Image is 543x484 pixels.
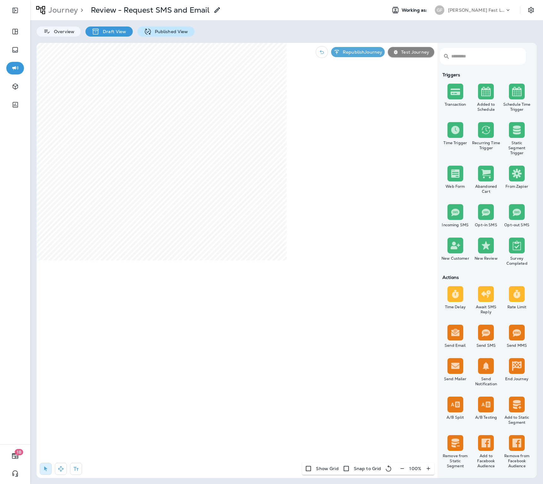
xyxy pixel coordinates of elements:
[46,5,78,15] p: Journey
[503,415,531,425] div: Add to Static Segment
[51,29,74,34] p: Overview
[503,376,531,381] div: End Journey
[472,222,500,227] div: Opt-in SMS
[472,453,500,469] div: Add to Facebook Audience
[503,102,531,112] div: Schedule Time Trigger
[503,304,531,310] div: Rate Limit
[503,184,531,189] div: From Zapier
[441,140,470,145] div: Time Trigger
[448,8,505,13] p: [PERSON_NAME] Fast Lube dba [PERSON_NAME]
[441,415,470,420] div: A/B Split
[472,304,500,315] div: Await SMS Reply
[440,72,532,77] div: Triggers
[503,222,531,227] div: Opt-out SMS
[6,450,24,462] button: 18
[441,256,470,261] div: New Customer
[440,275,532,280] div: Actions
[399,50,429,55] p: Test Journey
[388,47,434,57] button: Test Journey
[472,140,500,151] div: Recurring Time Trigger
[472,256,500,261] div: New Review
[503,256,531,266] div: Survey Completed
[441,184,470,189] div: Web Form
[472,343,500,348] div: Send SMS
[525,4,537,16] button: Settings
[472,184,500,194] div: Abandoned Cart
[472,102,500,112] div: Added to Schedule
[152,29,188,34] p: Published View
[402,8,429,13] span: Working as:
[472,415,500,420] div: A/B Testing
[409,466,421,471] p: 100 %
[15,449,23,455] span: 18
[435,5,444,15] div: GF
[441,304,470,310] div: Time Delay
[91,5,210,15] p: Review - Request SMS and Email
[354,466,381,471] p: Snap to Grid
[340,50,382,55] p: Republish Journey
[441,453,470,469] div: Remove from Static Segment
[503,140,531,156] div: Static Segment Trigger
[503,343,531,348] div: Send MMS
[441,102,470,107] div: Transaction
[78,5,83,15] p: >
[316,466,338,471] p: Show Grid
[331,47,385,57] button: RepublishJourney
[441,343,470,348] div: Send Email
[441,222,470,227] div: Incoming SMS
[6,4,24,17] button: Expand Sidebar
[441,376,470,381] div: Send Mailer
[503,453,531,469] div: Remove from Facebook Audience
[100,29,126,34] p: Draft View
[472,376,500,387] div: Send Notification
